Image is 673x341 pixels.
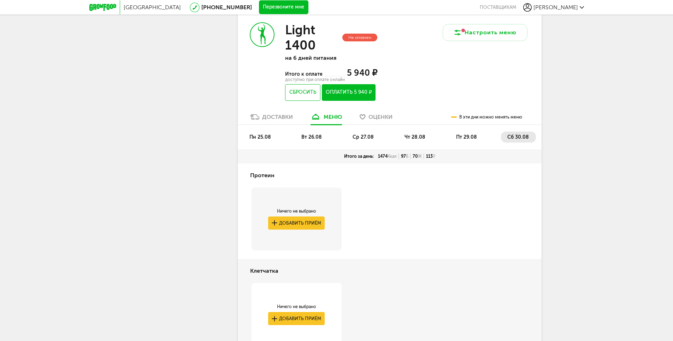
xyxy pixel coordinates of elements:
[322,84,375,101] button: Оплатить 5 940 ₽
[356,113,396,125] a: Оценки
[347,68,377,78] span: 5 940 ₽
[268,208,325,214] div: Ничего не выбрано
[533,4,578,11] span: [PERSON_NAME]
[262,114,293,120] div: Доставки
[342,154,376,159] div: Итого за день:
[285,22,341,53] h3: Light 1400
[324,114,342,120] div: меню
[376,154,399,159] div: 1474
[285,71,323,77] span: Итого к оплате
[285,78,377,81] div: доступно при оплате онлайн
[124,4,181,11] span: [GEOGRAPHIC_DATA]
[250,264,278,278] h4: Клетчатка
[411,154,424,159] div: 70
[368,114,392,120] span: Оценки
[443,24,527,41] button: Настроить меню
[201,4,252,11] a: [PHONE_NUMBER]
[268,304,325,310] div: Ничего не выбрано
[433,154,435,159] span: У
[399,154,411,159] div: 97
[249,134,271,140] span: пн 25.08
[268,216,325,230] button: Добавить приём
[259,0,308,15] button: Перезвоните мне
[342,34,377,42] div: Не оплачен
[285,54,377,61] p: на 6 дней питания
[250,169,274,182] h4: Протеин
[247,113,296,125] a: Доставки
[418,154,422,159] span: Ж
[507,134,529,140] span: сб 30.08
[285,84,320,101] button: Сбросить
[424,154,437,159] div: 113
[451,110,522,125] div: В эти дни можно менять меню
[353,134,374,140] span: ср 27.08
[301,134,322,140] span: вт 26.08
[405,134,425,140] span: чт 28.08
[268,312,325,325] button: Добавить приём
[406,154,408,159] span: Б
[307,113,346,125] a: меню
[456,134,477,140] span: пт 29.08
[388,154,397,159] span: Ккал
